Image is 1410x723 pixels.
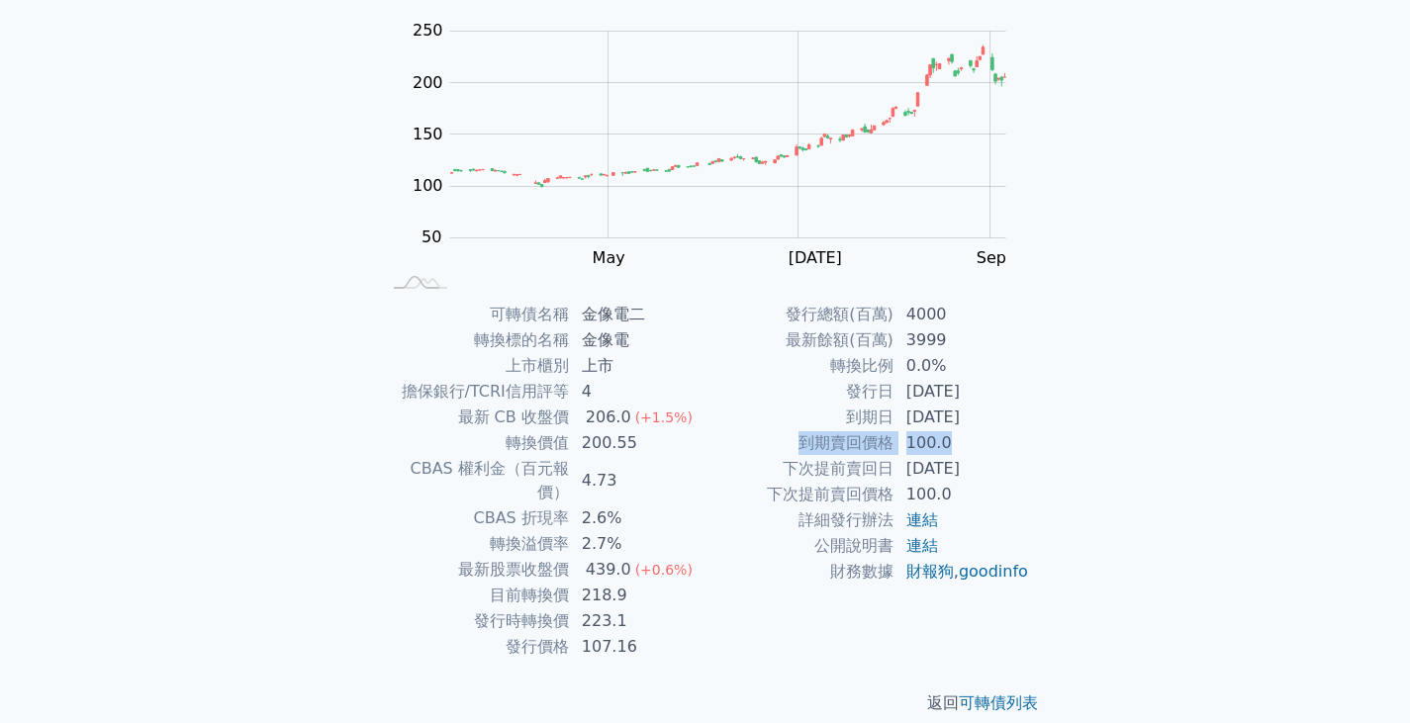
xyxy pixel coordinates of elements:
[413,176,443,195] tspan: 100
[635,409,693,425] span: (+1.5%)
[381,583,570,608] td: 目前轉換價
[570,302,705,327] td: 金像電二
[705,559,894,585] td: 財務數據
[381,456,570,505] td: CBAS 權利金（百元報價）
[570,531,705,557] td: 2.7%
[381,505,570,531] td: CBAS 折現率
[959,693,1038,712] a: 可轉債列表
[381,353,570,379] td: 上市櫃別
[705,327,894,353] td: 最新餘額(百萬)
[705,482,894,507] td: 下次提前賣回價格
[705,430,894,456] td: 到期賣回價格
[570,327,705,353] td: 金像電
[570,353,705,379] td: 上市
[582,558,635,582] div: 439.0
[413,73,443,92] tspan: 200
[906,510,938,529] a: 連結
[894,559,1030,585] td: ,
[593,248,625,267] tspan: May
[894,430,1030,456] td: 100.0
[705,405,894,430] td: 到期日
[705,353,894,379] td: 轉換比例
[403,21,1036,308] g: Chart
[894,353,1030,379] td: 0.0%
[582,406,635,429] div: 206.0
[705,533,894,559] td: 公開說明書
[381,379,570,405] td: 擔保銀行/TCRI信用評等
[959,562,1028,581] a: goodinfo
[570,456,705,505] td: 4.73
[977,248,1006,267] tspan: Sep
[381,557,570,583] td: 最新股票收盤價
[894,327,1030,353] td: 3999
[894,302,1030,327] td: 4000
[381,430,570,456] td: 轉換價值
[570,608,705,634] td: 223.1
[413,125,443,143] tspan: 150
[422,227,441,246] tspan: 50
[570,634,705,660] td: 107.16
[906,536,938,555] a: 連結
[894,379,1030,405] td: [DATE]
[705,456,894,482] td: 下次提前賣回日
[705,302,894,327] td: 發行總額(百萬)
[894,482,1030,507] td: 100.0
[357,691,1054,715] p: 返回
[570,583,705,608] td: 218.9
[413,21,443,40] tspan: 250
[381,634,570,660] td: 發行價格
[381,327,570,353] td: 轉換標的名稱
[570,430,705,456] td: 200.55
[635,562,693,578] span: (+0.6%)
[894,405,1030,430] td: [DATE]
[789,248,842,267] tspan: [DATE]
[381,531,570,557] td: 轉換溢價率
[906,562,954,581] a: 財報狗
[381,405,570,430] td: 最新 CB 收盤價
[381,302,570,327] td: 可轉債名稱
[705,507,894,533] td: 詳細發行辦法
[705,379,894,405] td: 發行日
[381,608,570,634] td: 發行時轉換價
[570,379,705,405] td: 4
[570,505,705,531] td: 2.6%
[894,456,1030,482] td: [DATE]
